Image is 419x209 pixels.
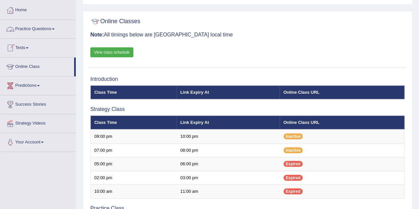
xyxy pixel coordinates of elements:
th: Online Class URL [280,116,405,130]
th: Class Time [91,85,177,99]
h2: Online Classes [90,17,140,26]
th: Online Class URL [280,85,405,99]
td: 08:00 pm [177,143,280,157]
td: 10:00 am [91,185,177,199]
td: 11:00 am [177,185,280,199]
a: Your Account [0,133,76,150]
td: 06:00 pm [177,157,280,171]
a: Home [0,1,76,18]
td: 09:00 pm [91,130,177,143]
th: Class Time [91,116,177,130]
td: 05:00 pm [91,157,177,171]
b: Note: [90,32,104,37]
td: 10:00 pm [177,130,280,143]
td: 02:00 pm [91,171,177,185]
a: Tests [0,39,76,55]
span: Inactive [284,133,303,139]
a: Success Stories [0,95,76,112]
h3: All timings below are [GEOGRAPHIC_DATA] local time [90,32,405,38]
span: Expired [284,188,303,194]
td: 07:00 pm [91,143,177,157]
th: Link Expiry At [177,85,280,99]
th: Link Expiry At [177,116,280,130]
a: View class schedule [90,47,133,57]
span: Expired [284,161,303,167]
td: 03:00 pm [177,171,280,185]
a: Practice Questions [0,20,76,36]
a: Predictions [0,77,76,93]
a: Strategy Videos [0,114,76,131]
h3: Introduction [90,76,405,82]
a: Online Class [0,58,74,74]
h3: Strategy Class [90,106,405,112]
span: Inactive [284,147,303,153]
span: Expired [284,175,303,181]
